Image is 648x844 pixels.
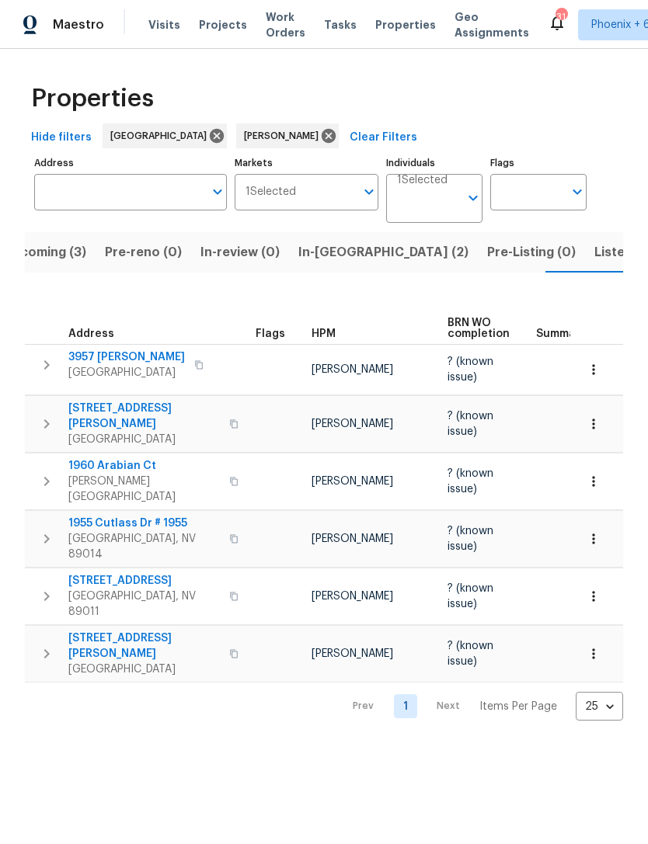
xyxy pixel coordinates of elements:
span: BRN WO completion [448,318,510,339]
div: 31 [556,9,566,25]
span: In-review (0) [200,241,280,263]
a: Goto page 1 [394,694,417,718]
button: Open [462,187,484,209]
span: ? (known issue) [448,468,493,495]
span: [GEOGRAPHIC_DATA] [68,432,220,447]
span: [STREET_ADDRESS] [68,573,220,589]
span: 1 Selected [397,174,448,187]
span: Properties [375,17,436,33]
span: [PERSON_NAME] [312,476,393,487]
span: Maestro [53,17,104,33]
span: Hide filters [31,128,92,148]
span: Pre-Listing (0) [487,241,576,263]
span: Flags [256,328,285,339]
span: [PERSON_NAME][GEOGRAPHIC_DATA] [68,474,220,505]
span: Tasks [324,19,357,30]
button: Open [358,181,380,203]
span: Clear Filters [350,128,417,148]
span: [STREET_ADDRESS][PERSON_NAME] [68,401,220,432]
label: Address [34,158,227,168]
span: Projects [199,17,247,33]
label: Individuals [386,158,483,168]
span: Summary [536,328,587,339]
span: Visits [148,17,180,33]
span: Geo Assignments [455,9,529,40]
span: [PERSON_NAME] [312,419,393,429]
span: [PERSON_NAME] [244,128,325,144]
button: Open [207,181,228,203]
span: ? (known issue) [448,641,493,667]
span: [PERSON_NAME] [312,364,393,375]
button: Hide filters [25,123,98,152]
span: ? (known issue) [448,356,493,383]
span: [GEOGRAPHIC_DATA] [68,365,185,380]
span: [GEOGRAPHIC_DATA] [110,128,213,144]
span: 1955 Cutlass Dr # 1955 [68,516,220,531]
button: Open [566,181,588,203]
span: Upcoming (3) [3,241,86,263]
span: ? (known issue) [448,526,493,552]
label: Markets [235,158,379,168]
p: Items Per Page [479,699,557,714]
span: [GEOGRAPHIC_DATA], NV 89011 [68,589,220,620]
span: [PERSON_NAME] [312,533,393,544]
span: 3957 [PERSON_NAME] [68,349,185,365]
span: [GEOGRAPHIC_DATA], NV 89014 [68,531,220,562]
span: ? (known issue) [448,411,493,437]
nav: Pagination Navigation [338,692,623,721]
div: [GEOGRAPHIC_DATA] [103,123,227,148]
span: Properties [31,91,154,106]
span: [GEOGRAPHIC_DATA] [68,662,220,677]
span: Work Orders [266,9,305,40]
button: Clear Filters [343,123,423,152]
span: Pre-reno (0) [105,241,182,263]
span: 1960 Arabian Ct [68,458,220,474]
label: Flags [490,158,587,168]
div: [PERSON_NAME] [236,123,339,148]
span: [STREET_ADDRESS][PERSON_NAME] [68,630,220,662]
span: 1 Selected [246,186,296,199]
span: Address [68,328,114,339]
span: [PERSON_NAME] [312,591,393,602]
span: ? (known issue) [448,583,493,610]
span: In-[GEOGRAPHIC_DATA] (2) [298,241,469,263]
span: [PERSON_NAME] [312,648,393,659]
span: HPM [312,328,336,339]
div: 25 [576,686,623,727]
